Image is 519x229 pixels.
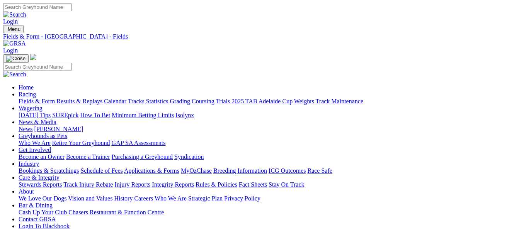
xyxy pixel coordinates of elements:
[3,11,26,18] img: Search
[19,119,56,125] a: News & Media
[6,56,26,62] img: Close
[104,98,126,104] a: Calendar
[19,202,53,209] a: Bar & Dining
[213,167,267,174] a: Breeding Information
[19,153,65,160] a: Become an Owner
[80,112,111,118] a: How To Bet
[19,153,516,160] div: Get Involved
[128,98,145,104] a: Tracks
[124,167,179,174] a: Applications & Forms
[239,181,267,188] a: Fact Sheets
[269,181,304,188] a: Stay On Track
[68,195,112,202] a: Vision and Values
[114,181,150,188] a: Injury Reports
[112,140,166,146] a: GAP SA Assessments
[19,98,516,105] div: Racing
[19,126,32,132] a: News
[216,98,230,104] a: Trials
[19,160,39,167] a: Industry
[63,181,113,188] a: Track Injury Rebate
[19,84,34,91] a: Home
[3,25,24,33] button: Toggle navigation
[269,167,306,174] a: ICG Outcomes
[19,140,51,146] a: Who We Are
[8,26,20,32] span: Menu
[188,195,223,202] a: Strategic Plan
[19,146,51,153] a: Get Involved
[294,98,314,104] a: Weights
[19,133,67,139] a: Greyhounds as Pets
[3,63,71,71] input: Search
[66,153,110,160] a: Become a Trainer
[231,98,293,104] a: 2025 TAB Adelaide Cup
[56,98,102,104] a: Results & Replays
[19,91,36,98] a: Racing
[3,71,26,78] img: Search
[3,33,516,40] a: Fields & Form - [GEOGRAPHIC_DATA] - Fields
[19,112,51,118] a: [DATE] Tips
[19,98,55,104] a: Fields & Form
[19,195,516,202] div: About
[134,195,153,202] a: Careers
[146,98,168,104] a: Statistics
[19,112,516,119] div: Wagering
[170,98,190,104] a: Grading
[175,112,194,118] a: Isolynx
[155,195,187,202] a: Who We Are
[19,174,60,181] a: Care & Integrity
[19,140,516,146] div: Greyhounds as Pets
[152,181,194,188] a: Integrity Reports
[224,195,260,202] a: Privacy Policy
[80,167,123,174] a: Schedule of Fees
[19,209,516,216] div: Bar & Dining
[19,195,66,202] a: We Love Our Dogs
[34,126,83,132] a: [PERSON_NAME]
[307,167,332,174] a: Race Safe
[112,112,174,118] a: Minimum Betting Limits
[3,3,71,11] input: Search
[19,167,516,174] div: Industry
[19,126,516,133] div: News & Media
[52,140,110,146] a: Retire Your Greyhound
[19,209,67,216] a: Cash Up Your Club
[112,153,173,160] a: Purchasing a Greyhound
[316,98,363,104] a: Track Maintenance
[3,18,18,25] a: Login
[3,40,26,47] img: GRSA
[3,54,29,63] button: Toggle navigation
[192,98,214,104] a: Coursing
[174,153,204,160] a: Syndication
[30,54,36,60] img: logo-grsa-white.png
[68,209,164,216] a: Chasers Restaurant & Function Centre
[52,112,78,118] a: SUREpick
[19,188,34,195] a: About
[19,181,516,188] div: Care & Integrity
[19,105,43,111] a: Wagering
[196,181,237,188] a: Rules & Policies
[19,216,56,222] a: Contact GRSA
[19,167,79,174] a: Bookings & Scratchings
[114,195,133,202] a: History
[3,47,18,54] a: Login
[19,181,62,188] a: Stewards Reports
[181,167,212,174] a: MyOzChase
